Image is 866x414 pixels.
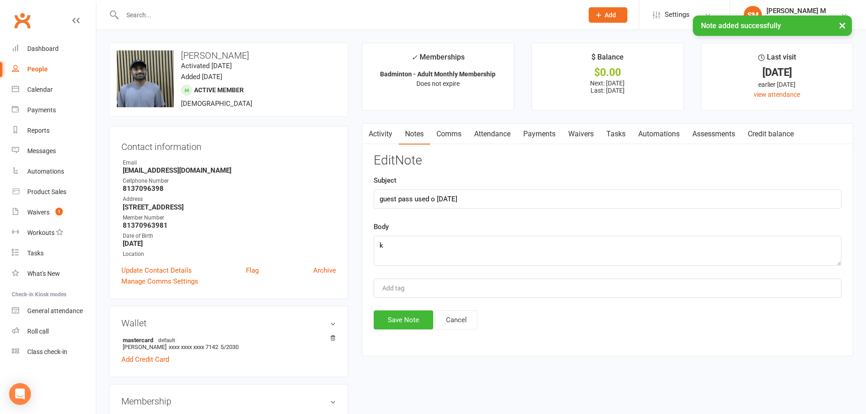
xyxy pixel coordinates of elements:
a: Waivers 1 [12,202,96,223]
a: Manage Comms Settings [121,276,198,287]
div: Email [123,159,336,167]
a: Activity [362,124,399,145]
h3: Wallet [121,318,336,328]
button: Cancel [436,310,477,329]
div: Reports [27,127,50,134]
a: What's New [12,264,96,284]
a: Automations [12,161,96,182]
a: Payments [517,124,562,145]
strong: Badminton - Adult Monthly Membership [380,70,496,78]
div: Open Intercom Messenger [9,383,31,405]
a: Class kiosk mode [12,342,96,362]
a: Reports [12,120,96,141]
a: Assessments [686,124,741,145]
div: Cellphone Number [123,177,336,185]
a: Waivers [562,124,600,145]
div: Note added successfully [693,15,852,36]
a: Calendar [12,80,96,100]
div: Date of Birth [123,232,336,240]
span: [DEMOGRAPHIC_DATA] [181,100,252,108]
time: Activated [DATE] [181,62,232,70]
strong: 8137096398 [123,185,336,193]
span: default [155,336,178,344]
span: 1 [55,208,63,215]
input: Search... [120,9,577,21]
div: What's New [27,270,60,277]
a: Tasks [12,243,96,264]
div: Payments [27,106,56,114]
button: Save Note [374,310,433,329]
div: Waivers [27,209,50,216]
div: Memberships [411,51,465,68]
li: [PERSON_NAME] [121,335,336,352]
h3: Membership [121,396,336,406]
div: Member Number [123,214,336,222]
div: $0.00 [540,68,675,77]
div: $ Balance [591,51,624,68]
span: Settings [665,5,690,25]
a: Payments [12,100,96,120]
button: Add [589,7,627,23]
button: × [834,15,851,35]
div: Class check-in [27,348,67,355]
a: General attendance kiosk mode [12,301,96,321]
strong: mastercard [123,336,331,344]
textarea: k [374,236,841,266]
span: Add [605,11,616,19]
a: Archive [313,265,336,276]
a: Clubworx [11,9,34,32]
div: Address [123,195,336,204]
div: General attendance [27,307,83,314]
strong: [EMAIL_ADDRESS][DOMAIN_NAME] [123,166,336,175]
a: Notes [399,124,430,145]
strong: 81370963981 [123,221,336,229]
img: image1753351820.png [117,50,174,107]
label: Subject [374,175,396,186]
div: Roll call [27,328,49,335]
span: 5/2030 [220,344,239,350]
a: Comms [430,124,468,145]
a: Dashboard [12,39,96,59]
a: Flag [246,265,259,276]
a: Messages [12,141,96,161]
strong: [DATE] [123,239,336,248]
div: SM [744,6,762,24]
div: Tasks [27,249,44,257]
span: xxxx xxxx xxxx 7142 [169,344,218,350]
div: Calendar [27,86,53,93]
input: Add tag [381,283,413,294]
div: [DATE] [710,68,845,77]
i: ✓ [411,53,417,62]
h3: [PERSON_NAME] [117,50,340,60]
div: Messages [27,147,56,155]
div: [PERSON_NAME] M [766,7,828,15]
div: Automations [27,168,64,175]
h3: Edit Note [374,154,841,168]
div: People [27,65,48,73]
div: [GEOGRAPHIC_DATA] [766,15,828,23]
span: Active member [194,86,244,94]
a: Roll call [12,321,96,342]
time: Added [DATE] [181,73,222,81]
label: Body [374,221,389,232]
a: view attendance [754,91,800,98]
a: Attendance [468,124,517,145]
a: Credit balance [741,124,800,145]
a: Update Contact Details [121,265,192,276]
p: Next: [DATE] Last: [DATE] [540,80,675,94]
h3: Contact information [121,138,336,152]
div: Product Sales [27,188,66,195]
a: Tasks [600,124,632,145]
a: Add Credit Card [121,354,169,365]
div: Last visit [758,51,796,68]
a: Product Sales [12,182,96,202]
a: People [12,59,96,80]
a: Automations [632,124,686,145]
input: optional [374,190,841,209]
a: Workouts [12,223,96,243]
div: earlier [DATE] [710,80,845,90]
strong: [STREET_ADDRESS] [123,203,336,211]
span: Does not expire [416,80,460,87]
div: Location [123,250,336,259]
div: Workouts [27,229,55,236]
